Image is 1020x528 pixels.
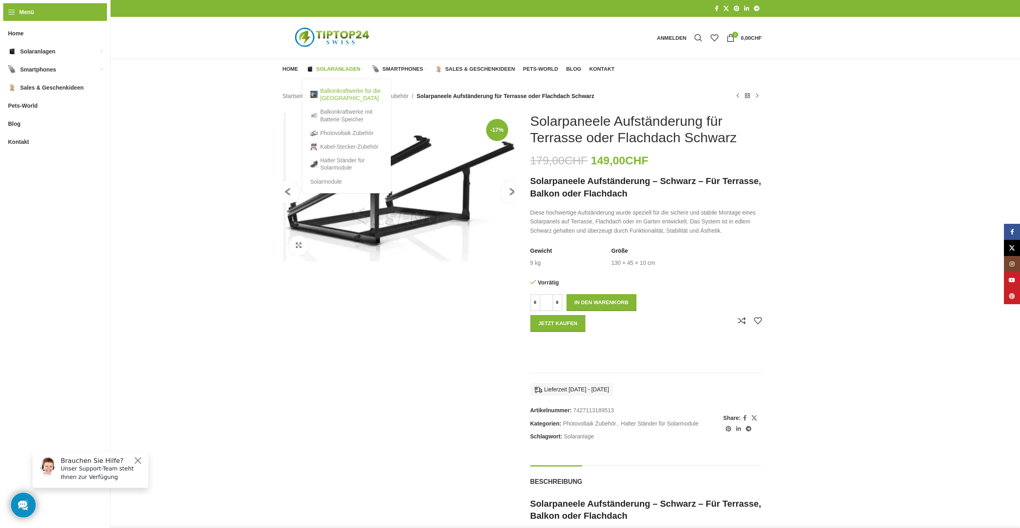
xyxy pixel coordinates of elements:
[35,11,117,19] h6: Brauchen Sie Hilfe?
[310,143,318,150] img: Kabel-Stecker-Zubehör
[20,80,84,95] span: Sales & Geschenkideen
[283,92,595,100] nav: Breadcrumb
[316,66,361,72] span: Solaranlagen
[417,92,594,100] span: Solarpaneele Aufständerung für Terrasse oder Flachdach Schwarz
[310,129,318,137] img: Photovoltaik Zubehör
[310,153,383,174] a: Halter Ständer für Solarmodule
[310,175,383,188] a: Solarmodule
[657,35,687,41] span: Anmelden
[530,407,572,413] span: Artikelnummer:
[8,47,16,55] img: Solaranlagen
[733,91,743,101] a: Vorheriges Produkt
[530,433,562,440] span: Schlagwort:
[310,160,318,168] img: Halter Ständer für Solarmodule
[19,8,34,16] span: Menü
[382,66,423,72] span: Smartphones
[8,84,16,92] img: Sales & Geschenkideen
[1004,256,1020,272] a: Instagram Social Link
[530,208,762,235] p: Diese hochwertige Aufständerung wurde speziell für die sichere und stabile Montage eines Solarpan...
[721,3,731,14] a: X Social Link
[563,420,616,427] a: Photovoltaik Zubehör
[530,420,562,427] span: Kategorien:
[749,413,759,424] a: X Social Link
[530,154,588,167] bdi: 179,00
[283,92,306,100] a: Startseite
[283,61,298,77] a: Home
[372,65,380,73] img: Smartphones
[310,126,383,140] a: Photovoltaik Zubehör
[742,3,751,14] a: LinkedIn Social Link
[530,315,586,332] button: Jetzt kaufen
[310,112,318,119] img: Balkonkraftwerke mit Batterie Speicher
[589,61,615,77] a: Kontakt
[523,61,558,77] a: Pets-World
[282,113,515,262] div: 1 / 1
[8,98,38,113] span: Pets-World
[8,26,24,41] span: Home
[530,499,761,521] strong: Solarpaneele Aufständerung – Schwarz – Für Terrasse, Balkon oder Flachdach
[279,61,619,77] div: Hauptnavigation
[722,30,766,46] a: 0 0,00CHF
[751,35,762,41] span: CHF
[706,30,722,46] div: Meine Wunschliste
[435,61,515,77] a: Sales & Geschenkideen
[283,34,383,41] a: Logo der Website
[743,424,754,434] a: Telegram Social Link
[591,154,648,167] bdi: 149,00
[283,113,514,262] img: WhatsAppImage2023-10-17at09.07.16
[564,154,588,167] span: CHF
[573,407,614,413] span: 7427113189513
[566,61,581,77] a: Blog
[564,433,594,440] a: Solaranlage
[8,117,21,131] span: Blog
[751,3,762,14] a: Telegram Social Link
[35,19,117,36] p: Unser Support-Team steht Ihnen zur Verfügung
[530,176,761,199] strong: Solarpaneele Aufständerung – Schwarz – Für Terrasse, Balkon oder Flachdach
[310,140,383,153] a: Kabel-Stecker-Zubehör
[732,32,738,38] span: 0
[617,419,619,428] span: ,
[566,294,636,311] button: In den Warenkorb
[310,91,318,98] img: Balkonkraftwerke für die Schweiz
[306,65,314,73] img: Solaranlagen
[1004,288,1020,304] a: Pinterest Social Link
[530,383,613,396] div: Lieferzeit [DATE] - [DATE]
[372,61,427,77] a: Smartphones
[752,91,762,101] a: Nächstes Produkt
[723,413,741,422] span: Share:
[612,259,655,267] td: 130 × 45 × 10 cm
[20,62,56,77] span: Smartphones
[734,424,743,434] a: LinkedIn Social Link
[310,84,383,105] a: Balkonkraftwerke für die [GEOGRAPHIC_DATA]
[283,66,298,72] span: Home
[625,154,649,167] span: CHF
[741,413,749,424] a: Facebook Social Link
[530,247,762,267] table: Produktdetails
[653,30,691,46] a: Anmelden
[530,477,583,486] span: Beschreibung
[723,424,734,434] a: Pinterest Social Link
[530,247,552,255] span: Gewicht
[741,35,761,41] bdi: 0,00
[712,3,721,14] a: Facebook Social Link
[306,61,365,77] a: Solaranlagen
[690,30,706,46] a: Suche
[310,105,383,126] a: Balkonkraftwerke mit Batterie Speicher
[20,44,55,59] span: Solaranlagen
[486,119,508,141] span: -17%
[589,66,615,72] span: Kontakt
[731,3,742,14] a: Pinterest Social Link
[530,113,762,146] h1: Solarpaneele Aufständerung für Terrasse oder Flachdach Schwarz
[8,135,29,149] span: Kontakt
[612,247,628,255] span: Größe
[1004,240,1020,256] a: X Social Link
[529,336,644,358] iframe: Sicherer Rahmen für schnelle Bezahlvorgänge
[523,66,558,72] span: Pets-World
[540,294,552,311] input: Produktmenge
[1004,224,1020,240] a: Facebook Social Link
[530,259,541,267] td: 9 kg
[11,11,31,31] img: Customer service
[435,65,442,73] img: Sales & Geschenkideen
[1004,272,1020,288] a: YouTube Social Link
